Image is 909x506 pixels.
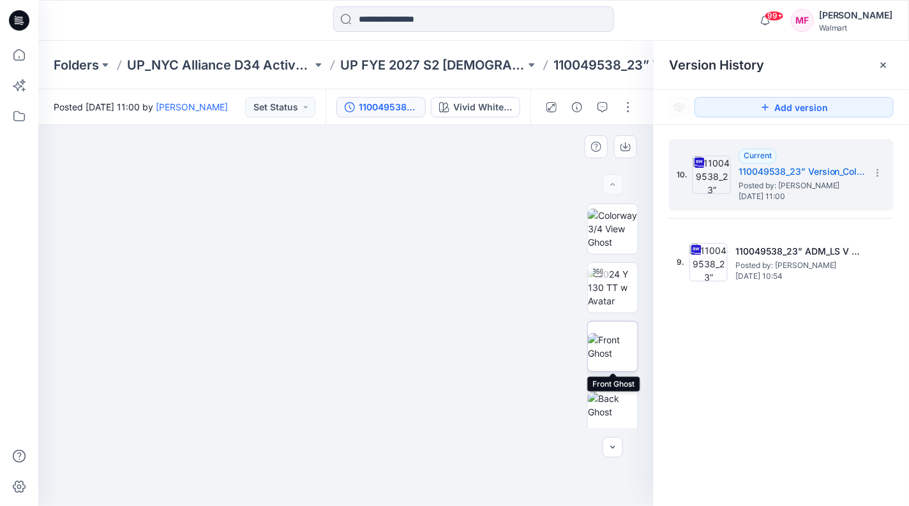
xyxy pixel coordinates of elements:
span: Current [744,151,772,160]
h5: 110049538_23” ADM_LS V NECK CARDIGAN [735,244,863,259]
img: Back Ghost [588,392,638,419]
span: [DATE] 10:54 [735,272,863,281]
div: 110049538_23” Version_ColorRun_LS V NECK CARDIGAN [359,100,417,114]
span: Posted by: Zhonglin Wang [739,179,866,192]
p: 110049538_23” Version_ADM_LS V NECK CARDIGAN [553,56,739,74]
button: Details [567,97,587,117]
div: Walmart [819,23,893,33]
span: Posted by: Zhonglin Wang [735,259,863,272]
a: Folders [54,56,99,74]
span: 10. [677,169,687,181]
span: [DATE] 11:00 [739,192,866,201]
button: Add version [695,97,894,117]
span: 99+ [765,11,784,21]
img: Colorway 3/4 View Ghost [588,209,638,249]
span: 9. [677,257,684,268]
div: [PERSON_NAME] [819,8,893,23]
span: Version History [669,57,764,73]
button: Show Hidden Versions [669,97,689,117]
span: Posted [DATE] 11:00 by [54,100,228,114]
img: 110049538_23” ADM_LS V NECK CARDIGAN [689,243,728,281]
div: Vivid White Combo [453,100,512,114]
img: 110049538_23” Version_ColorRun_LS V NECK CARDIGAN [693,156,731,194]
h5: 110049538_23” Version_ColorRun_LS V NECK CARDIGAN [739,164,866,179]
a: [PERSON_NAME] [156,101,228,112]
a: UP_NYC Alliance D34 Activewear Sweaters [127,56,312,74]
img: 2024 Y 130 TT w Avatar [588,267,638,308]
button: Close [878,60,889,70]
img: Front Ghost [588,333,638,360]
a: UP FYE 2027 S2 [DEMOGRAPHIC_DATA] ACTIVE NYC Alliance [340,56,525,74]
div: MF [791,9,814,32]
button: Vivid White Combo [431,97,520,117]
button: 110049538_23” Version_ColorRun_LS V NECK CARDIGAN [336,97,426,117]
